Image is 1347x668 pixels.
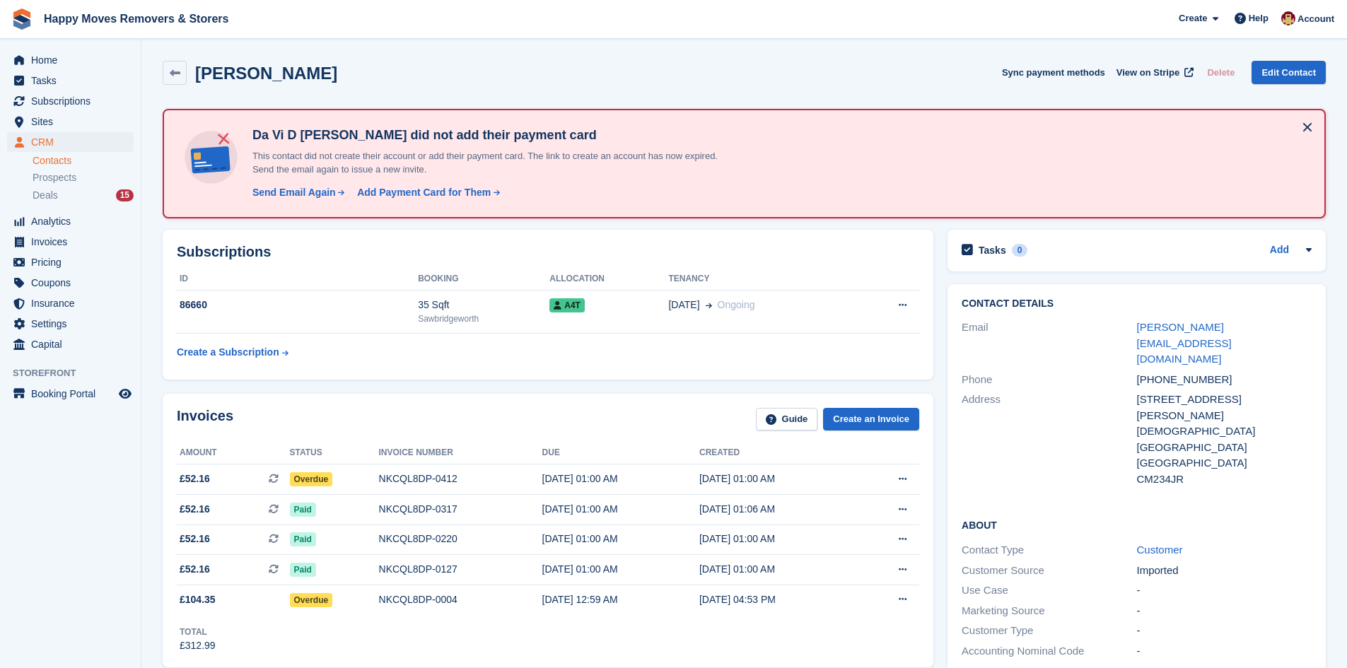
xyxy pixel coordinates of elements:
span: Invoices [31,232,116,252]
h2: [PERSON_NAME] [195,64,337,83]
h2: About [962,517,1312,532]
a: menu [7,314,134,334]
th: Invoice number [379,442,542,464]
div: NKCQL8DP-0220 [379,532,542,546]
span: £52.16 [180,562,210,577]
div: Imported [1137,563,1312,579]
th: Tenancy [668,268,855,291]
a: Preview store [117,385,134,402]
div: [STREET_ADDRESS][PERSON_NAME] [1137,392,1312,423]
a: Prospects [33,170,134,185]
span: Insurance [31,293,116,313]
a: Add [1270,242,1289,259]
span: Sites [31,112,116,131]
div: - [1137,643,1312,660]
img: no-card-linked-e7822e413c904bf8b177c4d89f31251c4716f9871600ec3ca5bfc59e148c83f4.svg [181,127,241,187]
div: [DATE] 01:00 AM [542,471,699,486]
div: 0 [1012,244,1028,257]
a: Customer [1137,544,1183,556]
a: menu [7,112,134,131]
a: menu [7,273,134,293]
div: Sawbridgeworth [418,312,549,325]
span: Create [1179,11,1207,25]
span: [DATE] [668,298,699,312]
div: [PHONE_NUMBER] [1137,372,1312,388]
a: View on Stripe [1111,61,1196,84]
span: Paid [290,563,316,577]
a: menu [7,91,134,111]
div: Send Email Again [252,185,336,200]
div: £312.99 [180,638,216,653]
div: 86660 [177,298,418,312]
div: - [1137,603,1312,619]
span: Subscriptions [31,91,116,111]
span: £52.16 [180,532,210,546]
div: [DATE] 01:00 AM [699,532,858,546]
a: menu [7,50,134,70]
a: Guide [756,408,818,431]
div: NKCQL8DP-0127 [379,562,542,577]
a: Deals 15 [33,188,134,203]
div: 35 Sqft [418,298,549,312]
div: [DATE] 01:00 AM [699,471,858,486]
th: ID [177,268,418,291]
a: Happy Moves Removers & Storers [38,7,234,30]
a: menu [7,232,134,252]
span: £104.35 [180,592,216,607]
a: menu [7,71,134,90]
span: Overdue [290,472,333,486]
span: View on Stripe [1116,66,1179,80]
a: menu [7,293,134,313]
a: menu [7,384,134,404]
div: Customer Source [962,563,1136,579]
div: [DATE] 01:00 AM [699,562,858,577]
a: menu [7,334,134,354]
div: Marketing Source [962,603,1136,619]
div: - [1137,623,1312,639]
div: [DATE] 04:53 PM [699,592,858,607]
div: Address [962,392,1136,487]
h2: Subscriptions [177,244,919,260]
img: stora-icon-8386f47178a22dfd0bd8f6a31ec36ba5ce8667c1dd55bd0f319d3a0aa187defe.svg [11,8,33,30]
div: Accounting Nominal Code [962,643,1136,660]
img: Steven Fry [1281,11,1295,25]
h2: Contact Details [962,298,1312,310]
span: Deals [33,189,58,202]
span: Prospects [33,171,76,184]
div: [DATE] 01:00 AM [542,562,699,577]
div: [DATE] 01:00 AM [542,532,699,546]
span: Tasks [31,71,116,90]
span: Capital [31,334,116,354]
a: Create an Invoice [823,408,919,431]
div: CM234JR [1137,471,1312,488]
a: menu [7,132,134,152]
div: Total [180,626,216,638]
span: £52.16 [180,502,210,517]
span: Paid [290,503,316,517]
a: [PERSON_NAME][EMAIL_ADDRESS][DOMAIN_NAME] [1137,321,1232,365]
div: 15 [116,189,134,201]
div: Add Payment Card for Them [357,185,491,200]
div: Customer Type [962,623,1136,639]
th: Amount [177,442,290,464]
div: [DEMOGRAPHIC_DATA] [GEOGRAPHIC_DATA] [1137,423,1312,455]
div: [GEOGRAPHIC_DATA] [1137,455,1312,471]
div: - [1137,582,1312,599]
span: Pricing [31,252,116,272]
span: Account [1298,12,1334,26]
span: Analytics [31,211,116,231]
div: NKCQL8DP-0317 [379,502,542,517]
span: Help [1249,11,1269,25]
span: Overdue [290,593,333,607]
span: A4T [549,298,585,312]
a: Edit Contact [1252,61,1326,84]
div: Email [962,320,1136,368]
div: Use Case [962,582,1136,599]
a: Contacts [33,154,134,168]
th: Allocation [549,268,668,291]
div: [DATE] 01:06 AM [699,502,858,517]
h4: Da Vi D [PERSON_NAME] did not add their payment card [247,127,742,143]
th: Status [290,442,379,464]
button: Sync payment methods [1002,61,1105,84]
span: Booking Portal [31,384,116,404]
